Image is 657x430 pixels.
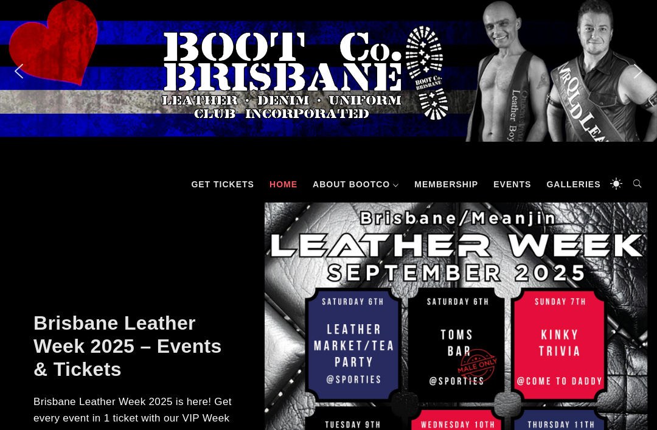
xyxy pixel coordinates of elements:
[33,312,222,381] a: Brisbane Leather Week 2025 – Events & Tickets
[487,166,537,203] a: Events
[408,166,484,203] a: Membership
[628,61,648,81] img: next arrow
[540,166,607,203] a: Galleries
[185,166,260,203] a: GET TICKETS
[9,61,29,81] img: previous arrow
[307,166,405,203] a: About BootCo
[263,166,304,203] a: Home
